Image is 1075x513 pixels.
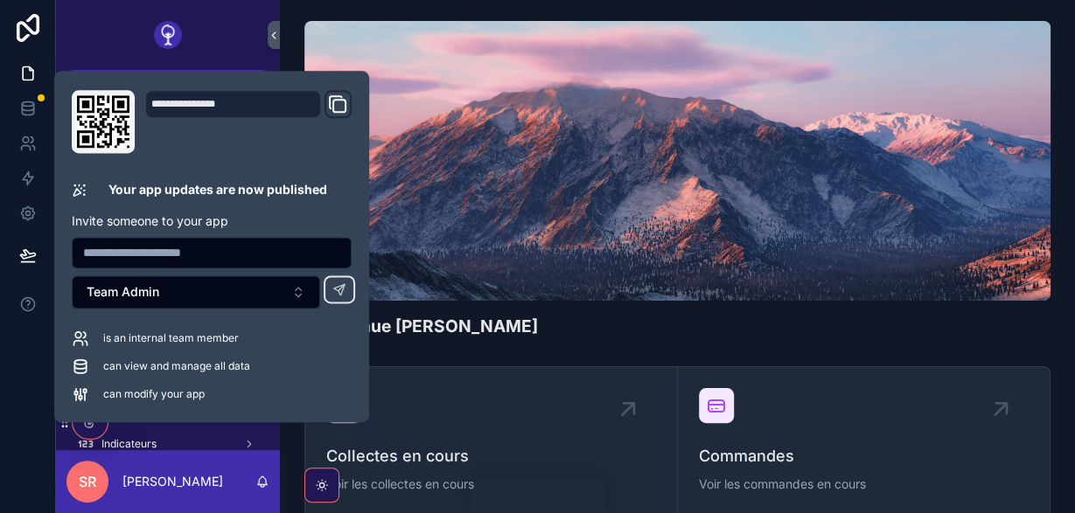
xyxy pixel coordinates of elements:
span: Indicateurs [101,437,157,451]
span: Voir les commandes en cours [699,475,1030,493]
p: Invite someone to your app [72,212,352,230]
span: SR [79,471,96,492]
span: Commandes [699,444,1030,468]
span: Voir les collectes en cours [326,475,656,493]
a: Indicateurs [66,428,269,460]
div: Domain and Custom Link [145,90,352,153]
span: can view and manage all data [103,359,250,373]
button: Jump to...CtrlK [66,70,269,101]
button: Select Button [72,275,320,308]
h1: Bienvenue [PERSON_NAME] [304,315,538,338]
span: is an internal team member [103,331,239,345]
span: Team Admin [87,283,159,301]
p: Your app updates are now published [108,181,327,198]
span: can modify your app [103,387,205,401]
img: App logo [154,21,182,49]
span: Collectes en cours [326,444,656,468]
p: [PERSON_NAME] [122,473,223,490]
